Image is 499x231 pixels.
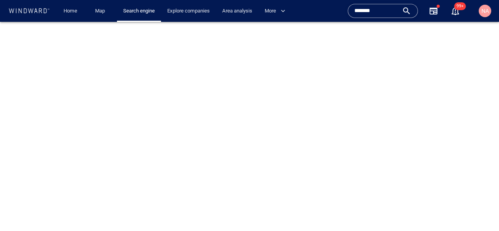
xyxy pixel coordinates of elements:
[477,3,493,19] button: NA
[446,2,465,20] button: 99+
[481,8,489,14] span: NA
[92,4,111,18] a: Map
[89,4,114,18] button: Map
[120,4,158,18] a: Search engine
[164,4,213,18] a: Explore companies
[58,4,83,18] button: Home
[451,6,460,16] div: Notification center
[265,7,285,16] span: More
[454,2,466,10] span: 99+
[466,196,493,225] iframe: Chat
[262,4,292,18] button: More
[219,4,255,18] a: Area analysis
[60,4,80,18] a: Home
